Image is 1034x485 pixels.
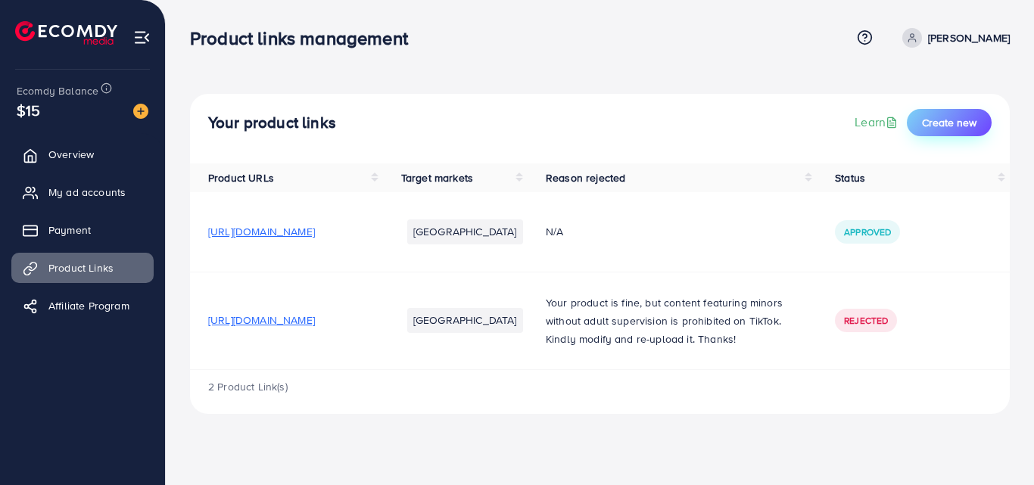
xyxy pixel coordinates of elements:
a: Affiliate Program [11,291,154,321]
span: Reason rejected [546,170,625,185]
span: Product Links [48,260,114,275]
span: Payment [48,222,91,238]
span: Affiliate Program [48,298,129,313]
button: Create new [907,109,992,136]
a: Learn [855,113,901,131]
img: logo [15,21,117,45]
a: [PERSON_NAME] [896,28,1010,48]
li: [GEOGRAPHIC_DATA] [407,219,523,244]
p: [PERSON_NAME] [928,29,1010,47]
span: Create new [922,115,976,130]
span: My ad accounts [48,185,126,200]
a: Overview [11,139,154,169]
img: menu [133,29,151,46]
span: N/A [546,224,563,239]
span: $15 [17,99,40,121]
span: Target markets [401,170,473,185]
span: Approved [844,225,891,238]
a: Product Links [11,253,154,283]
h3: Product links management [190,27,420,49]
span: Rejected [844,314,888,327]
span: Status [835,170,865,185]
span: Product URLs [208,170,274,185]
span: [URL][DOMAIN_NAME] [208,224,315,239]
span: Ecomdy Balance [17,83,98,98]
iframe: Chat [970,417,1023,474]
p: Your product is fine, but content featuring minors without adult supervision is prohibited on Tik... [546,294,799,348]
h4: Your product links [208,113,336,132]
span: Overview [48,147,94,162]
span: [URL][DOMAIN_NAME] [208,312,315,328]
a: My ad accounts [11,177,154,207]
a: Payment [11,215,154,245]
li: [GEOGRAPHIC_DATA] [407,308,523,332]
span: 2 Product Link(s) [208,379,288,394]
img: image [133,104,148,119]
